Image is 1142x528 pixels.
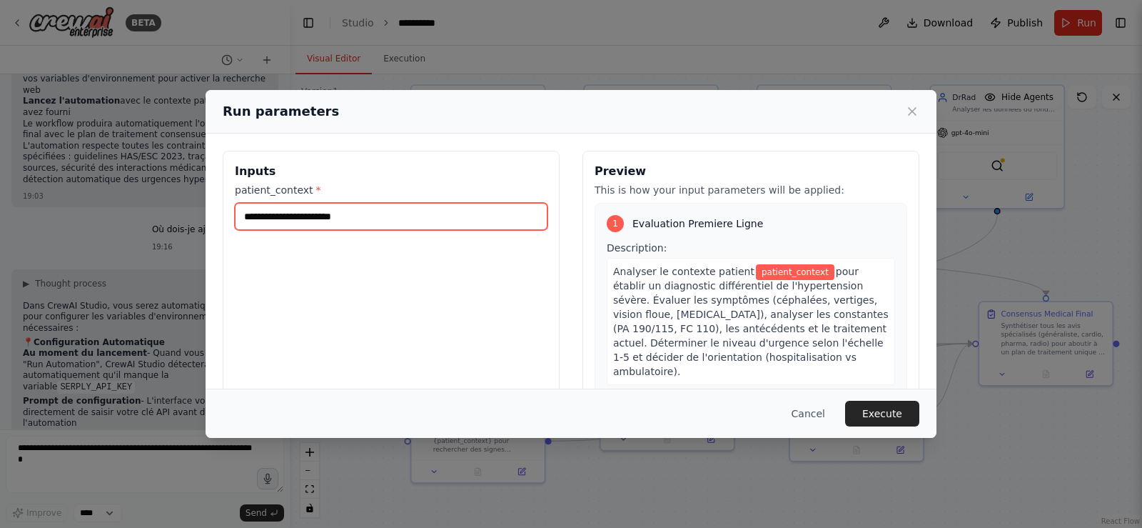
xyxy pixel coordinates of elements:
span: Evaluation Premiere Ligne [632,216,763,231]
span: Variable: patient_context [756,264,834,280]
button: Execute [845,401,919,427]
span: Description: [607,242,667,254]
h2: Run parameters [223,101,339,121]
h3: Inputs [235,163,547,180]
div: 1 [607,215,624,232]
span: pour établir un diagnostic différentiel de l'hypertension sévère. Évaluer les symptômes (céphalée... [613,266,889,377]
h3: Preview [595,163,907,180]
span: Analyser le contexte patient [613,266,754,277]
label: patient_context [235,183,547,197]
button: Cancel [780,401,837,427]
p: This is how your input parameters will be applied: [595,183,907,197]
